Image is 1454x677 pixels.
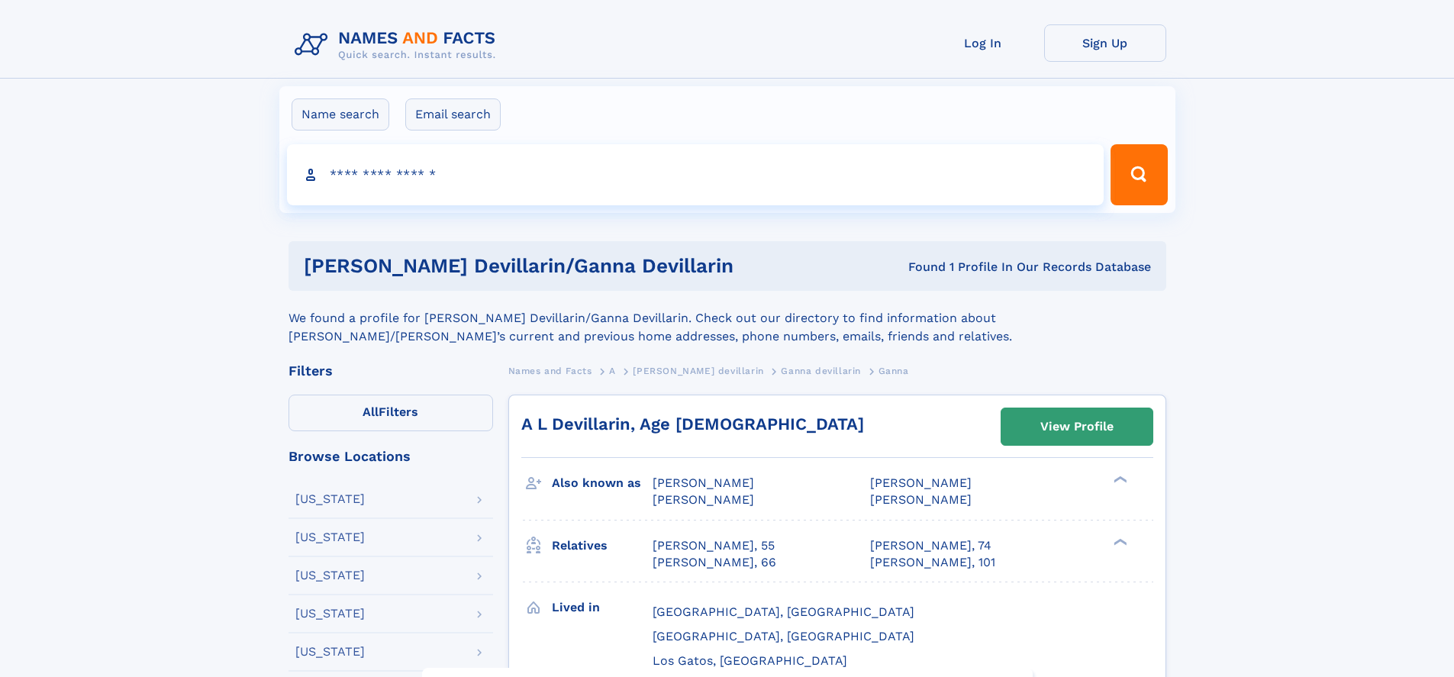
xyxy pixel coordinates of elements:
[295,569,365,582] div: [US_STATE]
[289,364,493,378] div: Filters
[781,366,861,376] span: Ganna devillarin
[295,493,365,505] div: [US_STATE]
[609,361,616,380] a: A
[1001,408,1153,445] a: View Profile
[1111,144,1167,205] button: Search Button
[633,366,763,376] span: [PERSON_NAME] devillarin
[870,476,972,490] span: [PERSON_NAME]
[870,554,995,571] a: [PERSON_NAME], 101
[287,144,1104,205] input: search input
[1110,537,1128,546] div: ❯
[653,537,775,554] a: [PERSON_NAME], 55
[781,361,861,380] a: Ganna devillarin
[552,595,653,621] h3: Lived in
[289,450,493,463] div: Browse Locations
[653,554,776,571] a: [PERSON_NAME], 66
[609,366,616,376] span: A
[552,533,653,559] h3: Relatives
[295,646,365,658] div: [US_STATE]
[653,604,914,619] span: [GEOGRAPHIC_DATA], [GEOGRAPHIC_DATA]
[304,256,821,276] h1: [PERSON_NAME] Devillarin/ganna Devillarin
[295,531,365,543] div: [US_STATE]
[1044,24,1166,62] a: Sign Up
[289,395,493,431] label: Filters
[1110,475,1128,485] div: ❯
[653,653,847,668] span: Los Gatos, [GEOGRAPHIC_DATA]
[922,24,1044,62] a: Log In
[521,414,864,434] a: A L Devillarin, Age [DEMOGRAPHIC_DATA]
[363,405,379,419] span: All
[552,470,653,496] h3: Also known as
[1040,409,1114,444] div: View Profile
[405,98,501,131] label: Email search
[289,24,508,66] img: Logo Names and Facts
[292,98,389,131] label: Name search
[295,608,365,620] div: [US_STATE]
[653,629,914,643] span: [GEOGRAPHIC_DATA], [GEOGRAPHIC_DATA]
[508,361,592,380] a: Names and Facts
[653,476,754,490] span: [PERSON_NAME]
[820,259,1151,276] div: Found 1 Profile In Our Records Database
[879,366,909,376] span: Ganna
[870,492,972,507] span: [PERSON_NAME]
[870,537,991,554] a: [PERSON_NAME], 74
[653,492,754,507] span: [PERSON_NAME]
[633,361,763,380] a: [PERSON_NAME] devillarin
[289,291,1166,346] div: We found a profile for [PERSON_NAME] Devillarin/Ganna Devillarin. Check out our directory to find...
